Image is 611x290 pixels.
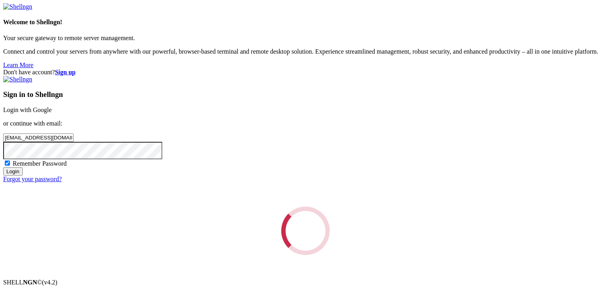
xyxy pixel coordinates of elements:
[3,167,23,176] input: Login
[3,279,57,286] span: SHELL ©
[13,160,67,167] span: Remember Password
[3,106,52,113] a: Login with Google
[5,160,10,166] input: Remember Password
[3,48,608,55] p: Connect and control your servers from anywhere with our powerful, browser-based terminal and remo...
[3,133,74,142] input: Email address
[3,69,608,76] div: Don't have account?
[3,19,608,26] h4: Welcome to Shellngn!
[3,3,32,10] img: Shellngn
[3,176,62,182] a: Forgot your password?
[23,279,37,286] b: NGN
[42,279,58,286] span: 4.2.0
[3,120,608,127] p: or continue with email:
[55,69,76,75] a: Sign up
[3,35,608,42] p: Your secure gateway to remote server management.
[3,90,608,99] h3: Sign in to Shellngn
[3,62,33,68] a: Learn More
[3,76,32,83] img: Shellngn
[272,197,339,265] div: Loading...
